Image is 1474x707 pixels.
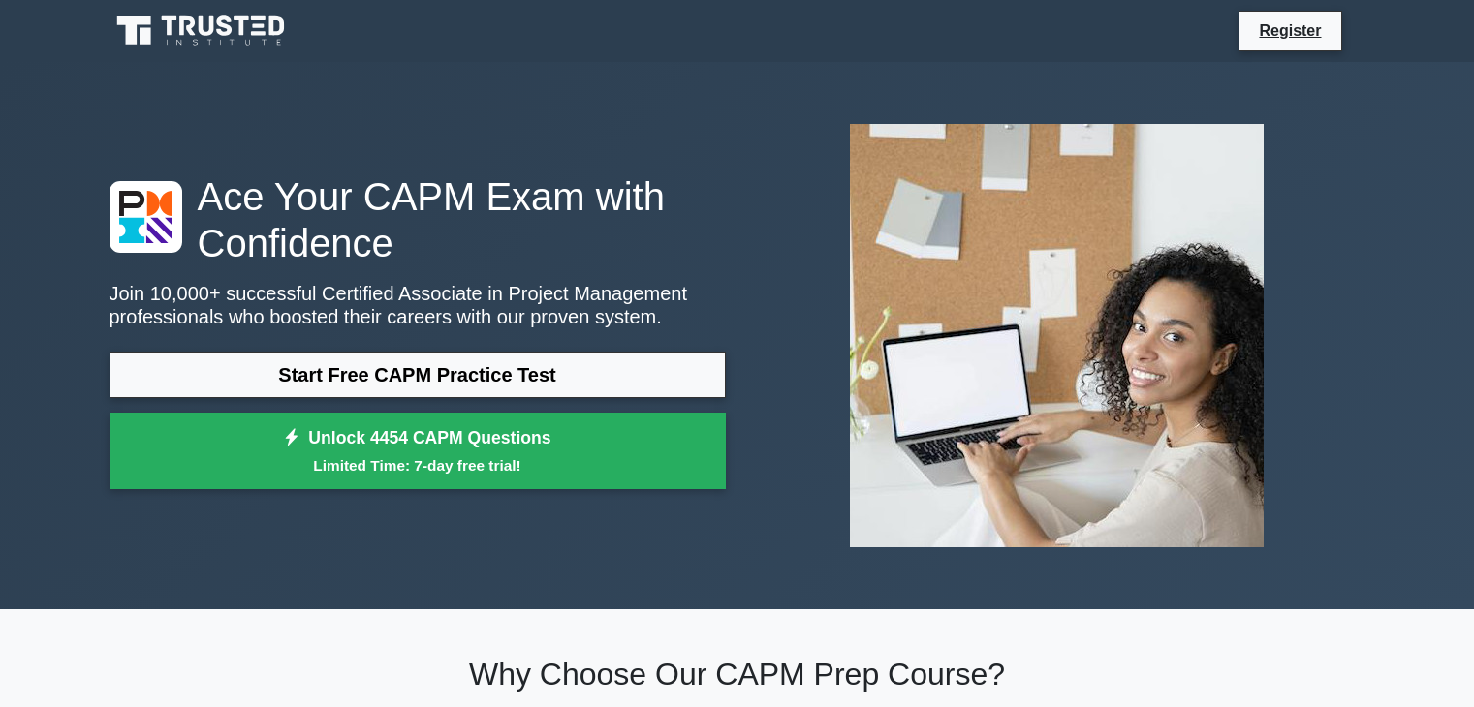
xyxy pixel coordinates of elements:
small: Limited Time: 7-day free trial! [134,454,702,476]
a: Register [1247,18,1333,43]
p: Join 10,000+ successful Certified Associate in Project Management professionals who boosted their... [110,282,726,328]
a: Start Free CAPM Practice Test [110,352,726,398]
a: Unlock 4454 CAPM QuestionsLimited Time: 7-day free trial! [110,413,726,490]
h1: Ace Your CAPM Exam with Confidence [110,173,726,266]
h2: Why Choose Our CAPM Prep Course? [110,656,1365,692]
